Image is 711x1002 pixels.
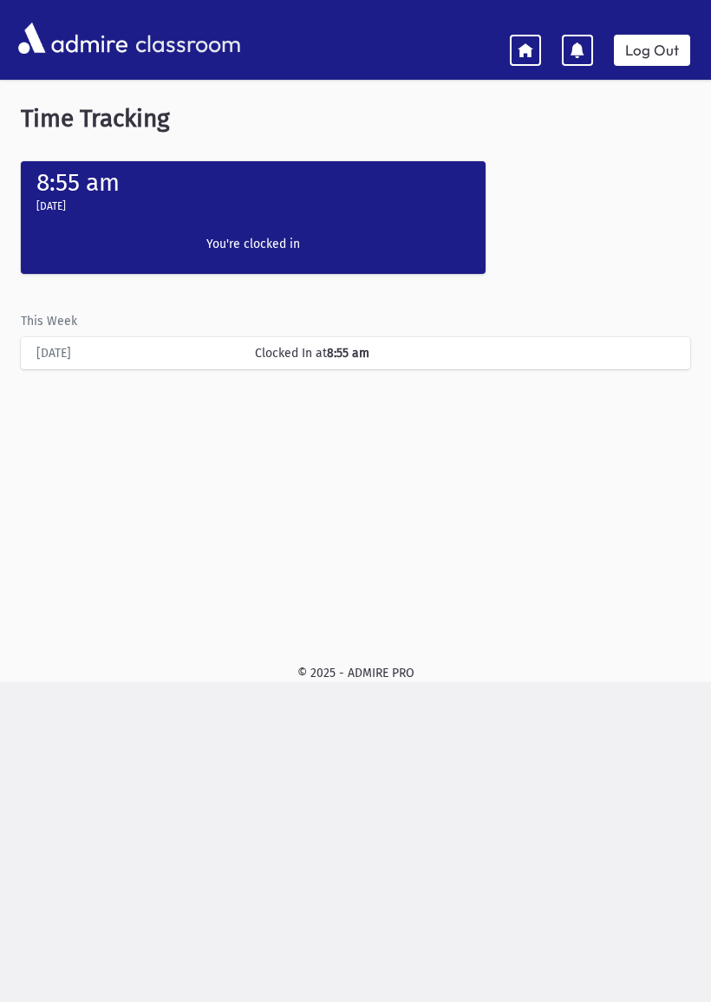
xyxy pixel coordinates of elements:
label: You're clocked in [150,235,356,253]
img: AdmirePro [14,18,132,58]
div: © 2025 - ADMIRE PRO [14,664,697,682]
label: This Week [21,312,77,330]
div: Clocked In at [246,344,683,362]
span: classroom [132,16,241,62]
label: 8:55 am [36,168,120,197]
b: 8:55 am [327,346,369,361]
div: [DATE] [28,344,246,362]
a: Log Out [614,35,690,66]
label: [DATE] [36,198,66,214]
